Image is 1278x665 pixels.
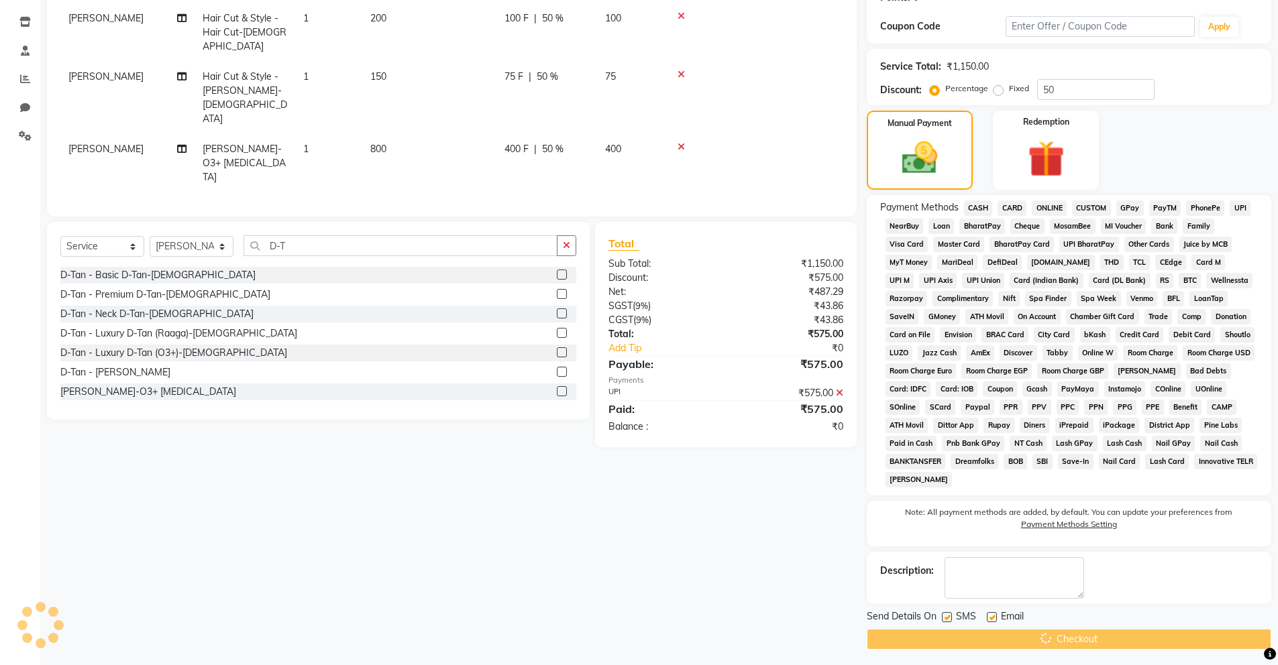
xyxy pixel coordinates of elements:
[1113,400,1136,415] span: PPG
[891,137,949,178] img: _cash.svg
[598,356,726,372] div: Payable:
[598,299,726,313] div: ( )
[1084,400,1108,415] span: PPN
[504,70,523,84] span: 75 F
[1183,219,1214,234] span: Family
[1089,273,1151,288] span: Card (DL Bank)
[1163,291,1184,306] span: BFL
[534,11,537,25] span: |
[537,70,558,84] span: 50 %
[1059,237,1119,252] span: UPI BharatPay
[880,564,934,578] div: Description:
[1032,454,1053,469] span: SBI
[598,271,726,285] div: Discount:
[542,142,564,156] span: 50 %
[981,327,1028,343] span: BRAC Card
[1129,255,1151,270] span: TCL
[998,291,1020,306] span: Nift
[886,436,937,451] span: Paid in Cash
[1200,418,1242,433] span: Pine Labs
[608,237,639,251] span: Total
[886,363,957,379] span: Room Charge Euro
[1001,609,1024,626] span: Email
[68,70,144,82] span: [PERSON_NAME]
[1077,291,1121,306] span: Spa Week
[1200,17,1238,37] button: Apply
[1009,82,1029,95] label: Fixed
[945,82,988,95] label: Percentage
[1021,518,1117,530] label: Payment Methods Setting
[1004,454,1027,469] span: BOB
[598,420,726,434] div: Balance :
[942,436,1004,451] span: Pnb Bank GPay
[886,237,928,252] span: Visa Card
[203,143,286,183] span: [PERSON_NAME]-O3+ [MEDICAL_DATA]
[370,12,386,24] span: 200
[1144,309,1173,324] span: Trade
[1189,291,1228,306] span: LoanTap
[370,70,386,82] span: 150
[1020,418,1050,433] span: Diners
[1114,363,1181,379] span: [PERSON_NAME]
[959,219,1005,234] span: BharatPay
[1072,200,1111,216] span: CUSTOM
[1080,327,1110,343] span: bKash
[529,70,531,84] span: |
[1055,418,1094,433] span: iPrepaid
[1186,363,1231,379] span: Bad Debts
[608,375,843,386] div: Payments
[598,327,726,341] div: Total:
[504,142,529,156] span: 400 F
[203,70,287,125] span: Hair Cut & Style - [PERSON_NAME]-[DEMOGRAPHIC_DATA]
[635,300,648,311] span: 9%
[886,219,924,234] span: NearBuy
[937,255,977,270] span: MariDeal
[1050,219,1096,234] span: MosamBee
[1057,381,1099,397] span: PayMaya
[504,11,529,25] span: 100 F
[1179,273,1201,288] span: BTC
[726,313,853,327] div: ₹43.86
[203,12,286,52] span: Hair Cut & Style - Hair Cut-[DEMOGRAPHIC_DATA]
[60,288,270,302] div: D-Tan - Premium D-Tan-[DEMOGRAPHIC_DATA]
[1169,327,1215,343] span: Debit Card
[924,309,960,324] span: GMoney
[1010,219,1045,234] span: Cheque
[919,273,957,288] span: UPI Axis
[928,219,954,234] span: Loan
[1078,345,1118,361] span: Online W
[1169,400,1202,415] span: Benefit
[1179,237,1232,252] span: Juice by MCB
[244,235,557,256] input: Search or Scan
[1145,454,1189,469] span: Lash Card
[886,309,919,324] span: SaveIN
[1156,273,1174,288] span: RS
[303,70,309,82] span: 1
[1022,381,1052,397] span: Gcash
[598,386,726,400] div: UPI
[1099,454,1140,469] span: Nail Card
[1066,309,1139,324] span: Chamber Gift Card
[1194,454,1257,469] span: Innovative TELR
[1183,345,1255,361] span: Room Charge USD
[747,341,853,355] div: ₹0
[1191,255,1225,270] span: Card M
[1103,436,1147,451] span: Lash Cash
[1025,291,1071,306] span: Spa Finder
[983,381,1017,397] span: Coupon
[1123,345,1177,361] span: Room Charge
[60,346,287,360] div: D-Tan - Luxury D-Tan (O3+)-[DEMOGRAPHIC_DATA]
[726,327,853,341] div: ₹575.00
[880,506,1258,536] label: Note: All payment methods are added, by default. You can update your preferences from
[726,386,853,400] div: ₹575.00
[1151,219,1177,234] span: Bank
[998,200,1026,216] span: CARD
[947,60,989,74] div: ₹1,150.00
[1149,200,1181,216] span: PayTM
[880,60,941,74] div: Service Total:
[605,12,621,24] span: 100
[1006,16,1195,37] input: Enter Offer / Coupon Code
[1151,381,1185,397] span: COnline
[1220,327,1255,343] span: Shoutlo
[1034,327,1075,343] span: City Card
